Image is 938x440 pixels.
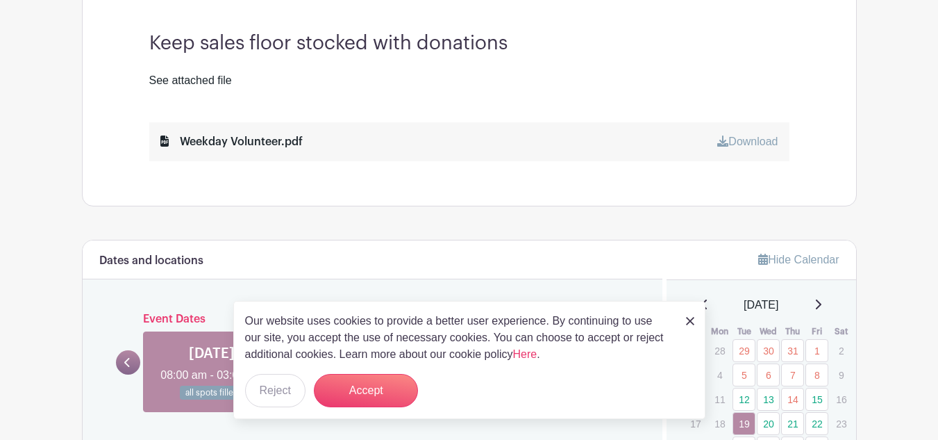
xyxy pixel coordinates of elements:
[708,389,731,410] p: 11
[805,388,828,411] a: 15
[99,254,203,268] h6: Dates and locations
[805,412,828,435] a: 22
[805,339,828,362] a: 1
[757,388,780,411] a: 13
[757,339,780,362] a: 30
[757,364,780,386] a: 6
[717,136,778,147] a: Download
[245,313,671,363] p: Our website uses cookies to provide a better user experience. By continuing to use our site, you ...
[805,364,828,386] a: 8
[744,297,778,313] span: [DATE]
[732,388,755,411] a: 12
[149,32,789,56] h3: Keep sales floor stocked with donations
[830,364,853,386] p: 9
[756,325,780,339] th: Wed
[830,340,853,361] p: 2
[732,339,755,362] a: 29
[708,340,731,361] p: 28
[829,325,853,339] th: Sat
[513,348,537,360] a: Here
[732,412,755,435] a: 19
[781,339,804,362] a: 31
[732,325,756,339] th: Tue
[805,325,829,339] th: Fri
[314,374,418,407] button: Accept
[781,388,804,411] a: 14
[708,413,731,434] p: 18
[140,313,605,326] h6: Event Dates
[708,364,731,386] p: 4
[707,325,732,339] th: Mon
[780,325,805,339] th: Thu
[757,412,780,435] a: 20
[732,364,755,386] a: 5
[781,412,804,435] a: 21
[830,413,853,434] p: 23
[830,389,853,410] p: 16
[686,317,694,325] img: close_button-5f87c8562297e5c2d7936805f587ecaba9071eb48480494691a3f1689db116b3.svg
[245,374,305,407] button: Reject
[149,72,789,89] div: See attached file
[160,133,303,150] div: Weekday Volunteer.pdf
[758,254,839,266] a: Hide Calendar
[781,364,804,386] a: 7
[684,413,707,434] p: 17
